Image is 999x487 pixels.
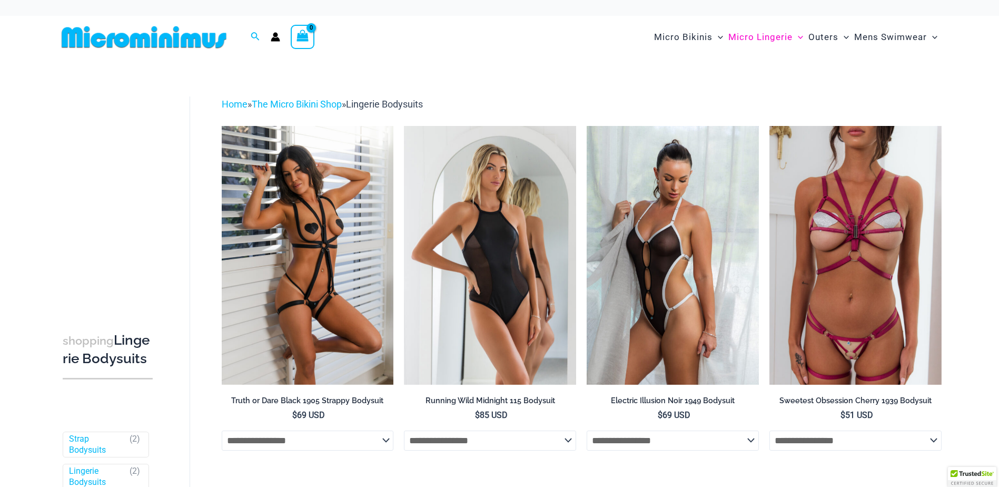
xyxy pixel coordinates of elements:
span: Menu Toggle [713,24,723,51]
a: Home [222,99,248,110]
span: Menu Toggle [927,24,937,51]
span: Lingerie Bodysuits [346,99,423,110]
h2: Electric Illusion Noir 1949 Bodysuit [587,396,759,406]
span: $ [475,410,480,420]
img: MM SHOP LOGO FLAT [57,25,231,49]
a: Running Wild Midnight 115 Bodysuit [404,396,576,410]
a: Sweetest Obsession Cherry 1939 Bodysuit [769,396,942,410]
h2: Sweetest Obsession Cherry 1939 Bodysuit [769,396,942,406]
span: Micro Lingerie [728,24,793,51]
a: Sweetest Obsession Cherry 1129 Bra 6119 Bottom 1939 Bodysuit 09Sweetest Obsession Cherry 1129 Bra... [769,126,942,384]
img: Running Wild Midnight 115 Bodysuit 02 [404,126,576,384]
a: Micro LingerieMenu ToggleMenu Toggle [726,21,806,53]
span: Micro Bikinis [654,24,713,51]
a: Search icon link [251,31,260,44]
img: Sweetest Obsession Cherry 1129 Bra 6119 Bottom 1939 Bodysuit 09 [769,126,942,384]
span: $ [840,410,845,420]
bdi: 69 USD [658,410,690,420]
a: Truth or Dare Black 1905 Bodysuit 611 Micro 07Truth or Dare Black 1905 Bodysuit 611 Micro 05Truth... [222,126,394,384]
span: Menu Toggle [793,24,803,51]
span: ( ) [130,434,140,456]
span: Outers [808,24,838,51]
a: The Micro Bikini Shop [252,99,342,110]
h3: Lingerie Bodysuits [63,332,153,368]
span: $ [658,410,662,420]
bdi: 85 USD [475,410,508,420]
a: Strap Bodysuits [69,434,125,456]
a: OutersMenu ToggleMenu Toggle [806,21,852,53]
span: » » [222,99,423,110]
span: Menu Toggle [838,24,849,51]
bdi: 69 USD [292,410,325,420]
span: shopping [63,334,114,347]
span: 2 [132,434,137,444]
a: Micro BikinisMenu ToggleMenu Toggle [651,21,726,53]
div: TrustedSite Certified [948,467,996,487]
h2: Truth or Dare Black 1905 Strappy Bodysuit [222,396,394,406]
h2: Running Wild Midnight 115 Bodysuit [404,396,576,406]
span: Mens Swimwear [854,24,927,51]
span: $ [292,410,297,420]
nav: Site Navigation [650,20,942,55]
a: Mens SwimwearMenu ToggleMenu Toggle [852,21,940,53]
a: View Shopping Cart, empty [291,25,315,49]
img: Truth or Dare Black 1905 Bodysuit 611 Micro 07 [222,126,394,384]
a: Running Wild Midnight 115 Bodysuit 02Running Wild Midnight 115 Bodysuit 12Running Wild Midnight 1... [404,126,576,384]
span: 2 [132,466,137,476]
iframe: TrustedSite Certified [63,88,157,299]
bdi: 51 USD [840,410,873,420]
img: Electric Illusion Noir 1949 Bodysuit 03 [587,126,759,384]
a: Truth or Dare Black 1905 Strappy Bodysuit [222,396,394,410]
a: Electric Illusion Noir 1949 Bodysuit 03Electric Illusion Noir 1949 Bodysuit 04Electric Illusion N... [587,126,759,384]
a: Account icon link [271,32,280,42]
a: Electric Illusion Noir 1949 Bodysuit [587,396,759,410]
